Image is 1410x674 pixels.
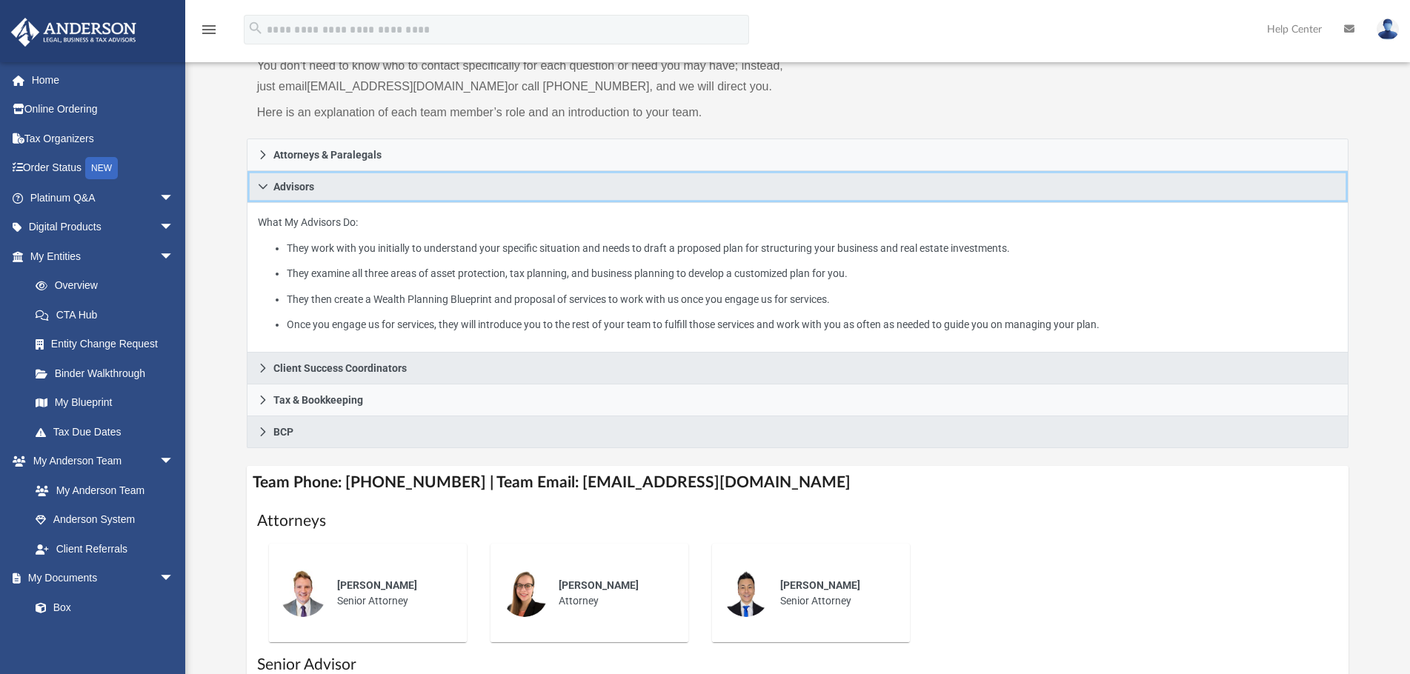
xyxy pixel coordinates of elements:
a: My Blueprint [21,388,189,418]
a: Attorneys & Paralegals [247,139,1349,171]
img: Anderson Advisors Platinum Portal [7,18,141,47]
a: Client Referrals [21,534,189,564]
div: Senior Attorney [770,567,899,619]
li: They work with you initially to understand your specific situation and needs to draft a proposed ... [287,239,1338,258]
span: arrow_drop_down [159,213,189,243]
a: Online Ordering [10,95,196,124]
a: Digital Productsarrow_drop_down [10,213,196,242]
li: They then create a Wealth Planning Blueprint and proposal of services to work with us once you en... [287,290,1338,309]
a: Overview [21,271,196,301]
a: Client Success Coordinators [247,353,1349,384]
a: Anderson System [21,505,189,535]
span: arrow_drop_down [159,183,189,213]
div: NEW [85,157,118,179]
a: menu [200,28,218,39]
a: My Documentsarrow_drop_down [10,564,189,593]
a: BCP [247,416,1349,448]
span: Advisors [273,181,314,192]
i: search [247,20,264,36]
p: What My Advisors Do: [258,213,1338,334]
span: Attorneys & Paralegals [273,150,382,160]
h1: Attorneys [257,510,1339,532]
div: Attorney [548,567,678,619]
div: Senior Attorney [327,567,456,619]
a: My Anderson Teamarrow_drop_down [10,447,189,476]
li: They examine all three areas of asset protection, tax planning, and business planning to develop ... [287,264,1338,283]
span: arrow_drop_down [159,447,189,477]
span: [PERSON_NAME] [337,579,417,591]
a: Tax Organizers [10,124,196,153]
a: Tax Due Dates [21,417,196,447]
a: Box [21,593,182,622]
span: [PERSON_NAME] [559,579,639,591]
a: My Entitiesarrow_drop_down [10,241,196,271]
img: User Pic [1377,19,1399,40]
span: Tax & Bookkeeping [273,395,363,405]
span: Client Success Coordinators [273,363,407,373]
a: My Anderson Team [21,476,182,505]
img: thumbnail [722,570,770,617]
p: Here is an explanation of each team member’s role and an introduction to your team. [257,102,788,123]
a: Meeting Minutes [21,622,189,652]
a: Platinum Q&Aarrow_drop_down [10,183,196,213]
a: CTA Hub [21,300,196,330]
a: [EMAIL_ADDRESS][DOMAIN_NAME] [307,80,508,93]
h4: Team Phone: [PHONE_NUMBER] | Team Email: [EMAIL_ADDRESS][DOMAIN_NAME] [247,466,1349,499]
span: BCP [273,427,293,437]
span: [PERSON_NAME] [780,579,860,591]
i: menu [200,21,218,39]
a: Home [10,65,196,95]
a: Binder Walkthrough [21,358,196,388]
div: Advisors [247,203,1349,353]
a: Tax & Bookkeeping [247,384,1349,416]
span: arrow_drop_down [159,564,189,594]
a: Advisors [247,171,1349,203]
span: arrow_drop_down [159,241,189,272]
a: Entity Change Request [21,330,196,359]
li: Once you engage us for services, they will introduce you to the rest of your team to fulfill thos... [287,316,1338,334]
p: You don’t need to know who to contact specifically for each question or need you may have; instea... [257,56,788,97]
img: thumbnail [279,570,327,617]
img: thumbnail [501,570,548,617]
a: Order StatusNEW [10,153,196,184]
